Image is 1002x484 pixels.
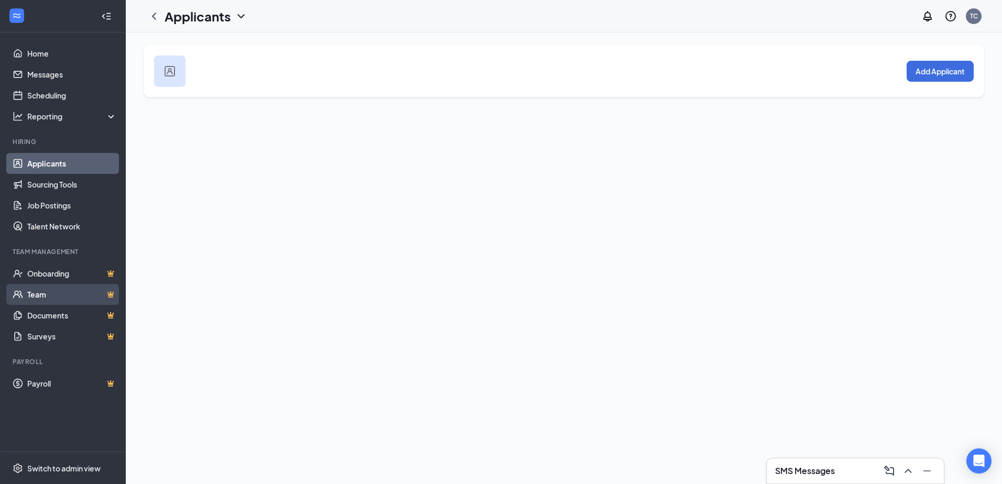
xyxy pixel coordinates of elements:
[881,463,898,479] button: ComposeMessage
[235,10,247,23] svg: ChevronDown
[148,10,160,23] svg: ChevronLeft
[883,465,896,477] svg: ComposeMessage
[775,465,835,477] h3: SMS Messages
[13,247,115,256] div: Team Management
[165,66,175,76] img: user icon
[919,463,935,479] button: Minimize
[907,61,974,82] button: Add Applicant
[12,10,22,21] svg: WorkstreamLogo
[966,448,992,474] div: Open Intercom Messenger
[27,373,117,394] a: PayrollCrown
[27,153,117,174] a: Applicants
[13,137,115,146] div: Hiring
[27,463,101,474] div: Switch to admin view
[27,195,117,216] a: Job Postings
[900,463,917,479] button: ChevronUp
[27,263,117,284] a: OnboardingCrown
[27,305,117,326] a: DocumentsCrown
[27,326,117,347] a: SurveysCrown
[165,7,231,25] h1: Applicants
[921,10,934,23] svg: Notifications
[101,11,112,21] svg: Collapse
[27,216,117,237] a: Talent Network
[13,357,115,366] div: Payroll
[13,111,23,122] svg: Analysis
[921,465,933,477] svg: Minimize
[13,463,23,474] svg: Settings
[27,64,117,85] a: Messages
[27,85,117,106] a: Scheduling
[27,284,117,305] a: TeamCrown
[27,111,117,122] div: Reporting
[970,12,978,20] div: TC
[944,10,957,23] svg: QuestionInfo
[27,174,117,195] a: Sourcing Tools
[902,465,914,477] svg: ChevronUp
[27,43,117,64] a: Home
